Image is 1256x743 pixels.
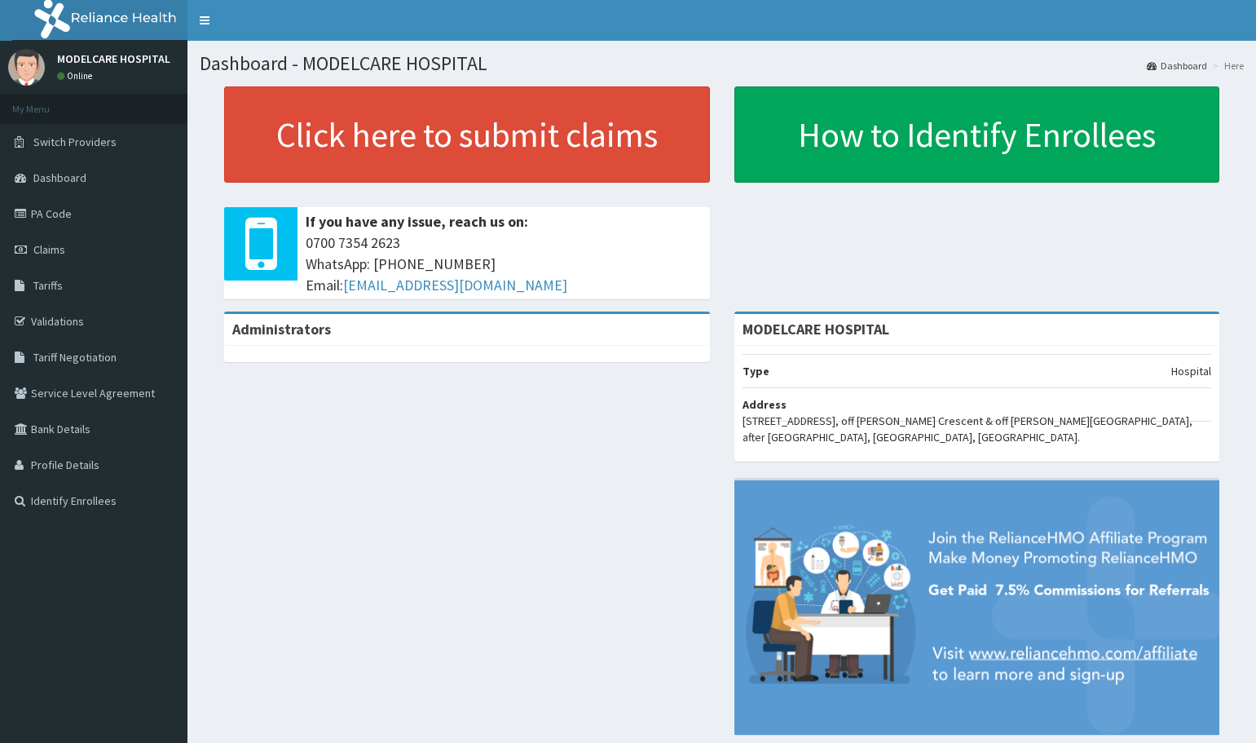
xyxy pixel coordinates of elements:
p: [STREET_ADDRESS], off [PERSON_NAME] Crescent & off [PERSON_NAME][GEOGRAPHIC_DATA], after [GEOGRAP... [743,413,1212,445]
p: MODELCARE HOSPITAL [57,53,170,64]
b: Administrators [232,320,331,338]
b: If you have any issue, reach us on: [306,212,528,231]
img: provider-team-banner.png [734,480,1220,735]
a: How to Identify Enrollees [734,86,1220,183]
span: Switch Providers [33,135,117,149]
span: 0700 7354 2623 WhatsApp: [PHONE_NUMBER] Email: [306,232,702,295]
p: Hospital [1171,363,1211,379]
strong: MODELCARE HOSPITAL [743,320,889,338]
span: Dashboard [33,170,86,185]
span: Tariffs [33,278,63,293]
li: Here [1209,59,1244,73]
a: Dashboard [1147,59,1207,73]
span: Claims [33,242,65,257]
span: Tariff Negotiation [33,350,117,365]
a: [EMAIL_ADDRESS][DOMAIN_NAME] [343,276,567,294]
a: Online [57,70,96,82]
b: Address [743,397,787,412]
h1: Dashboard - MODELCARE HOSPITAL [200,53,1244,74]
img: User Image [8,49,45,86]
a: Click here to submit claims [224,86,710,183]
b: Type [743,364,769,378]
